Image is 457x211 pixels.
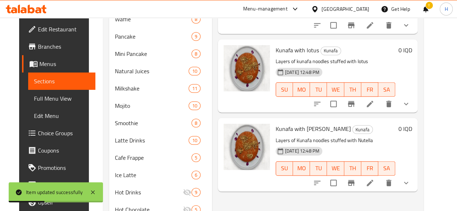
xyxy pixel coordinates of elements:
a: Menus [22,55,95,72]
span: Menu disclaimer [38,181,90,189]
button: SU [276,82,293,97]
span: Kunafa [353,126,372,134]
span: 8 [192,50,200,57]
button: FR [361,82,378,97]
span: 8 [192,16,200,23]
button: Branch-specific-item [342,174,360,192]
div: Natural Juices [115,67,189,75]
button: Branch-specific-item [342,95,360,113]
div: Natural Juices10 [109,62,212,80]
span: Cafe Frappe [115,153,191,162]
span: H [444,5,448,13]
span: TU [313,84,324,95]
img: Kunafa with Nutella [224,124,270,170]
span: [DATE] 12:48 PM [282,148,322,154]
span: Latte Drinks [115,136,189,145]
span: Select to update [326,96,341,111]
span: MO [296,84,307,95]
span: FR [364,84,375,95]
span: Kunafa with lotus [276,45,319,56]
a: Edit menu item [366,21,374,30]
span: [DATE] 12:48 PM [282,69,322,76]
span: Menus [39,60,90,68]
span: WE [330,84,341,95]
span: Waffle [115,15,191,23]
button: TU [310,161,327,176]
button: MO [293,161,310,176]
button: TH [344,82,361,97]
svg: Show Choices [402,179,410,187]
div: Hot Drinks9 [109,184,212,201]
span: Select to update [326,175,341,190]
button: MO [293,82,310,97]
p: Layers of kunafa noodles stuffed with lotus [276,57,396,66]
div: Latte Drinks10 [109,132,212,149]
button: FR [361,161,378,176]
button: Branch-specific-item [342,17,360,34]
span: Edit Restaurant [38,25,90,34]
a: Menu disclaimer [22,176,95,194]
button: WE [327,161,344,176]
span: TH [347,84,358,95]
a: Choice Groups [22,124,95,142]
div: Pancake9 [109,28,212,45]
div: items [191,171,201,179]
div: Item updated successfully [26,188,83,196]
a: Full Menu View [28,90,95,107]
a: Coupons [22,142,95,159]
div: items [189,84,200,93]
span: SU [279,163,290,173]
svg: Show Choices [402,100,410,108]
a: Edit menu item [366,179,374,187]
span: 10 [189,102,200,109]
span: 10 [189,137,200,144]
button: sort-choices [309,174,326,192]
div: items [191,49,201,58]
div: items [191,188,201,197]
div: items [189,101,200,110]
span: Smoothie [115,119,191,127]
span: Kunafa with [PERSON_NAME] [276,123,351,134]
div: items [191,153,201,162]
div: Milkshake11 [109,80,212,97]
button: SA [378,161,395,176]
span: TU [313,163,324,173]
button: SA [378,82,395,97]
span: SU [279,84,290,95]
div: [GEOGRAPHIC_DATA] [322,5,369,13]
div: Mojito10 [109,97,212,114]
span: Hot Drinks [115,188,183,197]
span: 5 [192,154,200,161]
div: Mini Pancake8 [109,45,212,62]
span: SA [381,84,392,95]
button: delete [380,17,397,34]
h6: 0 IQD [398,124,412,134]
div: Waffle8 [109,10,212,28]
div: Kunafa [320,47,341,55]
button: SU [276,161,293,176]
a: Edit menu item [366,100,374,108]
span: Upsell [38,198,90,207]
span: Branches [38,42,90,51]
div: items [189,67,200,75]
div: Mini Pancake [115,49,191,58]
div: Mojito [115,101,189,110]
span: Sections [34,77,90,85]
a: Sections [28,72,95,90]
span: 11 [189,85,200,92]
span: Coupons [38,146,90,155]
div: items [189,136,200,145]
span: WE [330,163,341,173]
p: Layers of Kunafa noodles stuffed with Nutella [276,136,396,145]
span: TH [347,163,358,173]
span: 6 [192,172,200,179]
div: items [191,119,201,127]
div: Pancake [115,32,191,41]
button: show more [397,174,415,192]
span: Promotions [38,163,90,172]
div: Ice Latte [115,171,191,179]
div: items [191,32,201,41]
